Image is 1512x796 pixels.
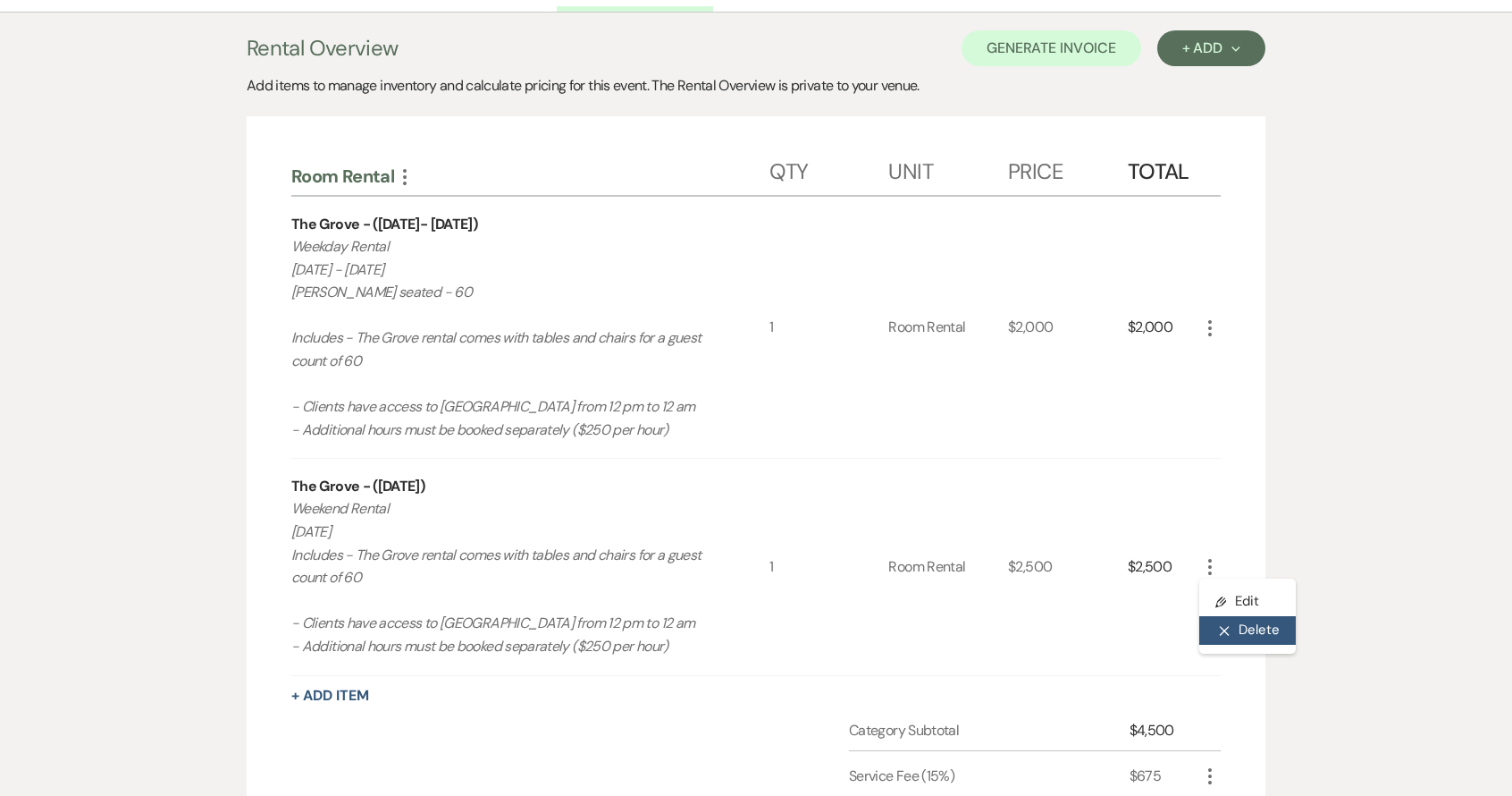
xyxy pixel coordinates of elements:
p: Weekday Rental [DATE] - [DATE] [PERSON_NAME] seated - 60 Includes - The Grove rental comes with t... [291,235,721,441]
div: The Grove - ([DATE]- [DATE]) [291,214,477,235]
button: + Add [1157,30,1265,66]
div: $2,500 [1008,459,1128,674]
p: Weekend Rental [DATE] Includes - The Grove rental comes with tables and chairs for a guest count ... [291,497,721,657]
div: + Add [1182,41,1240,55]
div: Price [1008,141,1128,195]
div: $4,500 [1130,720,1199,741]
div: Service Fee (15%) [849,766,1130,787]
div: Category Subtotal [849,720,1130,741]
button: Edit [1199,588,1296,616]
h3: Rental Overview [247,32,398,64]
div: $2,500 [1128,459,1199,674]
div: The Grove - ([DATE]) [291,476,424,497]
div: Room Rental [888,459,1008,674]
div: 1 [769,459,889,674]
div: Room Rental [888,197,1008,458]
div: 1 [769,197,889,458]
button: + Add Item [291,689,369,703]
div: $2,000 [1008,197,1128,458]
div: Qty [769,141,889,195]
div: Room Rental [291,165,769,188]
div: $675 [1130,766,1199,787]
div: Unit [888,141,1008,195]
div: $2,000 [1128,197,1199,458]
div: Add items to manage inventory and calculate pricing for this event. The Rental Overview is privat... [247,75,1265,97]
button: Generate Invoice [962,30,1141,66]
div: Total [1128,141,1199,195]
button: Delete [1199,616,1296,645]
